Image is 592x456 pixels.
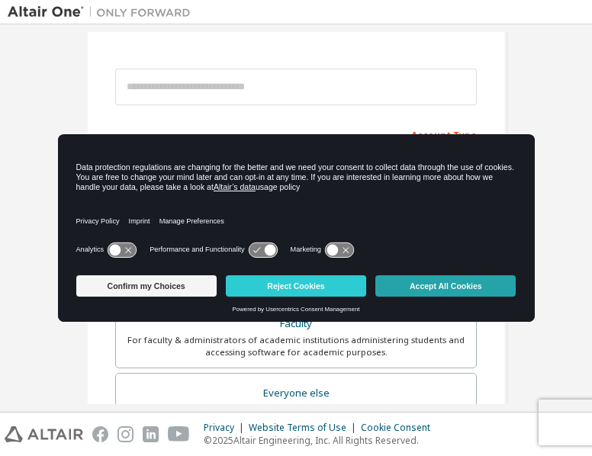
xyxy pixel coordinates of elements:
div: Cookie Consent [361,422,439,434]
div: Privacy [204,422,249,434]
div: Account Type [115,122,477,146]
img: facebook.svg [92,426,108,442]
div: Website Terms of Use [249,422,361,434]
img: instagram.svg [117,426,134,442]
img: linkedin.svg [143,426,159,442]
div: Faculty [125,313,467,335]
img: altair_logo.svg [5,426,83,442]
img: youtube.svg [168,426,190,442]
img: Altair One [8,5,198,20]
div: Everyone else [125,383,467,404]
p: © 2025 Altair Engineering, Inc. All Rights Reserved. [204,434,439,447]
div: For faculty & administrators of academic institutions administering students and accessing softwa... [125,334,467,358]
